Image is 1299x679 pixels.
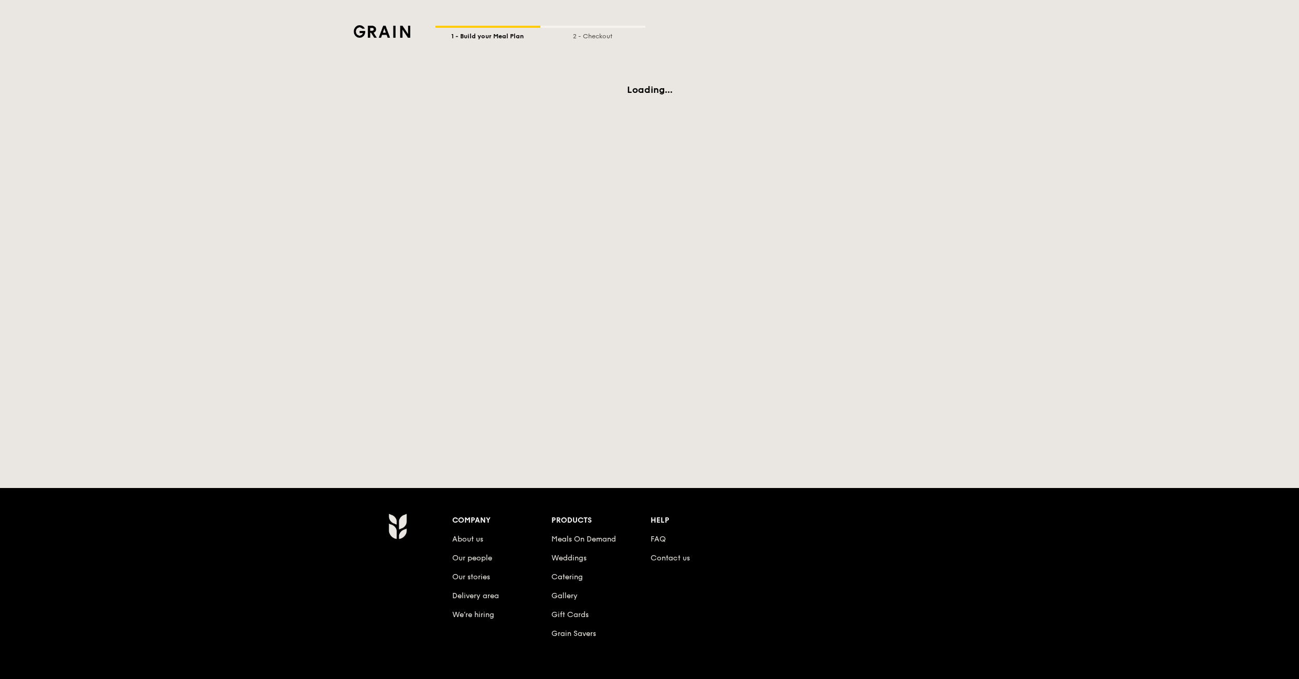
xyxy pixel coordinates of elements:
a: Weddings [551,554,587,563]
a: Delivery area [452,591,499,600]
div: 2 - Checkout [540,28,645,40]
a: Catering [551,572,583,581]
a: We’re hiring [452,610,494,619]
a: Meals On Demand [551,535,616,544]
div: Help [651,513,750,528]
div: Products [551,513,651,528]
a: About us [452,535,483,544]
img: Grain [388,513,407,539]
a: Contact us [651,554,690,563]
a: Gift Cards [551,610,589,619]
a: Grain Savers [551,629,596,638]
div: 1 - Build your Meal Plan [435,28,540,40]
div: Company [452,513,551,528]
a: Our people [452,554,492,563]
a: Our stories [452,572,490,581]
img: Grain [354,25,410,38]
a: FAQ [651,535,666,544]
a: Gallery [551,591,578,600]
